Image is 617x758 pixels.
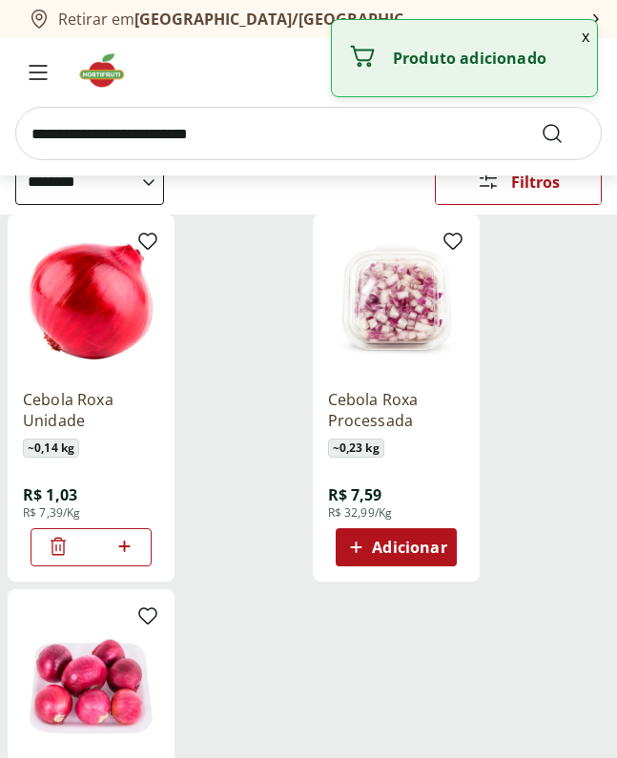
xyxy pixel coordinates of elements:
[23,439,79,458] span: ~ 0,14 kg
[541,122,586,145] button: Submit Search
[15,50,61,95] button: Menu
[393,49,582,68] p: Produto adicionado
[23,230,159,366] img: Cebola Roxa Unidade
[23,389,159,431] a: Cebola Roxa Unidade
[328,439,384,458] span: ~ 0,23 kg
[336,528,457,566] button: Adicionar
[328,484,382,505] span: R$ 7,59
[134,9,456,30] b: [GEOGRAPHIC_DATA]/[GEOGRAPHIC_DATA]
[372,540,446,555] span: Adicionar
[328,389,464,431] a: Cebola Roxa Processada
[23,484,77,505] span: R$ 1,03
[23,505,81,521] span: R$ 7,39/Kg
[477,171,500,194] svg: Abrir Filtros
[76,51,140,90] img: Hortifruti
[23,604,159,741] img: Cebola Roxa Orgânica Bandeja
[328,230,464,366] img: Cebola Roxa Processada
[328,505,393,521] span: R$ 32,99/Kg
[574,20,597,52] button: Fechar notificação
[511,174,560,190] span: Filtros
[435,159,602,205] button: Filtros
[58,10,431,28] span: Retirar em
[15,107,602,160] input: search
